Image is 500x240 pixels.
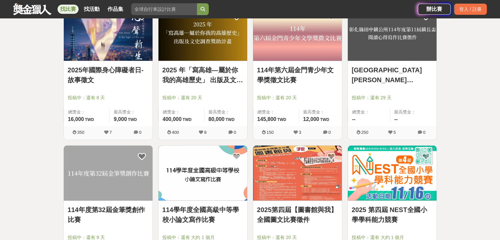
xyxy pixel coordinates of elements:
span: 總獎金： [257,109,295,115]
span: 投稿中：還有 8 天 [68,94,149,101]
img: Cover Image [64,146,153,201]
span: 0 [423,130,425,135]
span: 最高獎金： [114,109,149,115]
span: 5 [393,130,396,135]
span: 400 [172,130,179,135]
span: 最高獎金： [303,109,338,115]
span: 總獎金： [352,109,386,115]
span: TWD [128,117,137,122]
a: 2025 第四屆 NEST全國小學學科能力競賽 [352,205,433,225]
a: 找比賽 [58,5,79,14]
span: 7 [109,130,112,135]
a: 114年第六屆金門青少年文學獎徵文比賽 [257,65,338,85]
img: Cover Image [64,6,153,61]
img: Cover Image [253,146,342,201]
span: TWD [277,117,286,122]
a: 114年度第32屆金筆獎創作比賽 [68,205,149,225]
img: Cover Image [348,146,437,201]
a: 2025第四屆【圖書館與我】全國圖文比賽徵件 [257,205,338,225]
span: 8 [204,130,206,135]
span: 12,000 [303,116,319,122]
span: 投稿中：還有 29 天 [352,94,433,101]
span: TWD [320,117,329,122]
span: 145,800 [257,116,276,122]
a: 114學年度全國高級中等學校小論文寫作比賽 [162,205,243,225]
span: 0 [328,130,331,135]
img: Cover Image [348,6,437,61]
input: 全球自行車設計比賽 [131,3,197,15]
span: 16,000 [68,116,84,122]
a: 作品集 [105,5,126,14]
span: 150 [267,130,274,135]
span: TWD [226,117,234,122]
span: -- [352,116,356,122]
span: 總獎金： [163,109,200,115]
a: [GEOGRAPHIC_DATA][PERSON_NAME][GEOGRAPHIC_DATA]公所114年度第11屆鎮長盃閱讀心得寫作比賽徵件 [352,65,433,85]
img: Cover Image [253,6,342,61]
span: 250 [361,130,369,135]
span: 80,000 [208,116,225,122]
a: 2025 年「寫高雄—屬於你我的高雄歷史」 出版及文史調查獎助計畫 [162,65,243,85]
span: 350 [77,130,84,135]
a: 2025年國際身心障礙者日-故事徵文 [68,65,149,85]
img: Cover Image [158,146,247,201]
img: Cover Image [158,6,247,61]
span: 投稿中：還有 20 天 [257,94,338,101]
span: 400,000 [163,116,182,122]
span: 最高獎金： [394,109,433,115]
a: 辦比賽 [418,4,451,15]
div: 登入 / 註冊 [454,4,487,15]
span: 9,000 [114,116,127,122]
a: 找活動 [81,5,102,14]
span: 最高獎金： [208,109,243,115]
span: 總獎金： [68,109,106,115]
span: TWD [182,117,191,122]
span: 0 [234,130,236,135]
span: TWD [85,117,94,122]
span: -- [394,116,398,122]
span: 0 [139,130,141,135]
span: 投稿中：還有 20 天 [162,94,243,101]
span: 3 [299,130,301,135]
